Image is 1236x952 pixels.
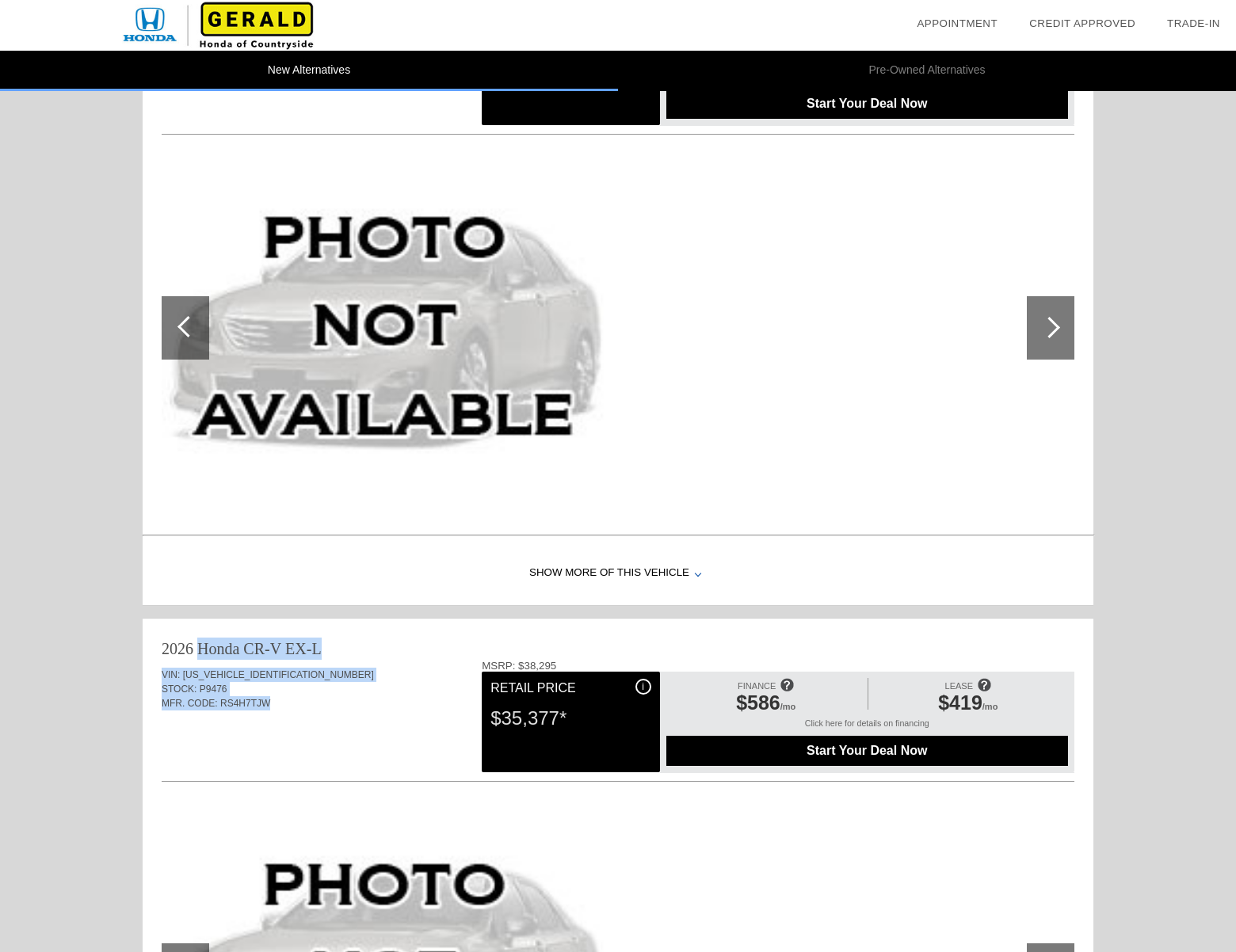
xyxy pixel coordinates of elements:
div: 2026 Honda CR-V [162,638,281,660]
img: image.aspx [162,160,611,496]
div: /mo [876,691,1060,718]
a: Appointment [917,17,998,29]
span: Start Your Deal Now [686,744,1048,758]
a: Credit Approved [1029,17,1135,29]
div: MSRP: $38,295 [482,660,1074,672]
span: FINANCE [738,681,776,691]
div: $35,377* [490,698,650,739]
div: EX-L [285,638,322,660]
div: Show More of this Vehicle [143,542,1093,605]
span: $419 [938,691,982,714]
span: $586 [736,691,780,714]
li: Pre-Owned Alternatives [618,51,1236,91]
span: LEASE [945,681,973,691]
div: Quoted on [DATE] 11:46:27 PM [162,734,1074,760]
span: P9476 [200,684,227,695]
div: Click here for details on financing [666,718,1068,736]
span: VIN: [162,669,180,680]
div: i [635,679,651,695]
span: RS4H7TJW [220,698,270,709]
a: Trade-In [1167,17,1220,29]
span: [US_VEHICLE_IDENTIFICATION_NUMBER] [183,669,374,680]
div: /mo [674,691,858,718]
span: MFR. CODE: [162,698,218,709]
span: Start Your Deal Now [686,97,1048,111]
div: Retail Price [490,679,650,698]
span: STOCK: [162,684,196,695]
